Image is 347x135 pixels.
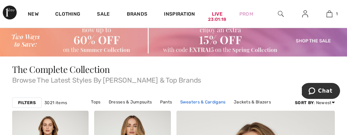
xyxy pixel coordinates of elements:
img: search the website [278,10,284,18]
strong: Filters [18,100,36,106]
iframe: Opens a widget where you can chat to one of our agents [302,83,340,100]
a: Sale [97,11,110,18]
a: Skirts [157,107,175,116]
a: Clothing [55,11,80,18]
a: Sweaters & Cardigans [177,98,229,107]
a: Outerwear [176,107,206,116]
a: Jackets & Blazers [230,98,274,107]
a: Pants [157,98,176,107]
a: Prom [239,10,253,18]
img: My Bag [327,10,332,18]
span: 3021 items [44,100,67,106]
span: The Complete Collection [12,63,110,75]
span: 1 [336,11,338,17]
span: Browse The Latest Styles By [PERSON_NAME] & Top Brands [12,74,335,84]
a: Brands [127,11,148,18]
div: : Newest [295,100,335,106]
strong: Sort By [295,100,314,105]
div: 23:01:18 [208,16,226,23]
a: Sign In [297,10,314,18]
a: Live23:01:18 [212,10,223,18]
span: Inspiration [164,11,195,18]
a: Dresses & Jumpsuits [105,98,156,107]
img: My Info [302,10,308,18]
a: 1 [317,10,341,18]
img: 1ère Avenue [3,6,17,19]
a: Tops [88,98,104,107]
a: New [28,11,39,18]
